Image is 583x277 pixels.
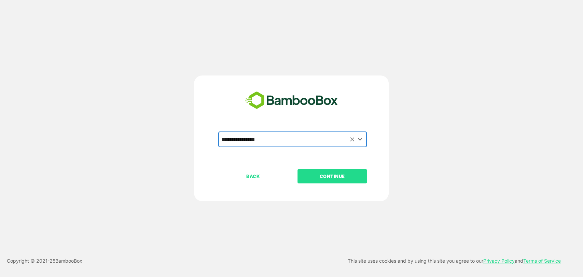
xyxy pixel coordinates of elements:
p: Copyright © 2021- 25 BambooBox [7,257,82,265]
button: Clear [348,135,356,143]
p: CONTINUE [298,172,366,180]
button: Open [355,135,364,144]
a: Terms of Service [523,258,561,264]
a: Privacy Policy [483,258,515,264]
button: CONTINUE [297,169,367,183]
button: BACK [218,169,288,183]
p: This site uses cookies and by using this site you agree to our and [348,257,561,265]
p: BACK [219,172,287,180]
img: bamboobox [241,89,342,112]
